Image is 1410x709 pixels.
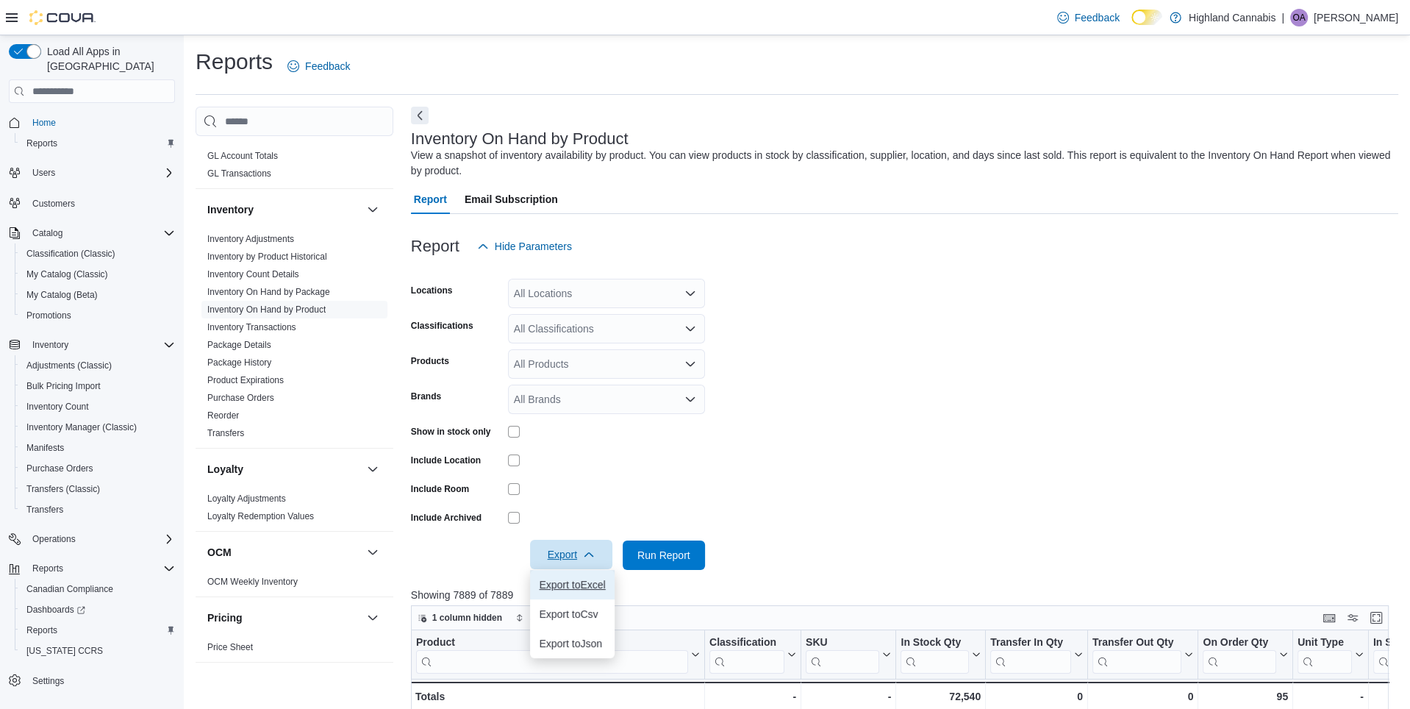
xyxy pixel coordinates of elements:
div: - [1298,688,1364,705]
span: Adjustments (Classic) [26,360,112,371]
div: Product [416,636,688,650]
label: Include Archived [411,512,482,524]
a: Reports [21,135,63,152]
span: Reports [26,624,57,636]
button: Hide Parameters [471,232,578,261]
button: Manifests [15,438,181,458]
span: Inventory On Hand by Product [207,304,326,316]
span: Bulk Pricing Import [26,380,101,392]
h3: Report [411,238,459,255]
h3: Inventory On Hand by Product [411,130,629,148]
span: Catalog [26,224,175,242]
div: Transfer Out Qty [1092,636,1181,650]
div: SKU [806,636,879,650]
div: OCM [196,573,393,596]
a: Inventory by Product Historical [207,252,327,262]
span: My Catalog (Beta) [21,286,175,304]
span: Product Expirations [207,374,284,386]
span: Inventory [26,336,175,354]
div: In Stock Qty [901,636,969,650]
a: Manifests [21,439,70,457]
label: Products [411,355,449,367]
button: Transfers [15,499,181,520]
a: Adjustments (Classic) [21,357,118,374]
span: Load All Apps in [GEOGRAPHIC_DATA] [41,44,175,74]
span: Customers [32,198,75,210]
span: Bulk Pricing Import [21,377,175,395]
span: 1 column hidden [432,612,502,624]
a: Inventory Count [21,398,95,416]
button: OCM [364,544,382,561]
button: Open list of options [684,358,696,370]
a: Home [26,114,62,132]
span: Purchase Orders [207,392,274,404]
span: Inventory Transactions [207,321,296,333]
button: Classification (Classic) [15,243,181,264]
button: Pricing [207,610,361,625]
span: Feedback [305,59,350,74]
p: Showing 7889 of 7889 [411,588,1398,602]
div: 95 [1203,688,1288,705]
button: Transfer In Qty [990,636,1083,674]
span: Promotions [26,310,71,321]
div: View a snapshot of inventory availability by product. You can view products in stock by classific... [411,148,1391,179]
span: Dashboards [26,604,85,616]
span: My Catalog (Classic) [21,266,175,283]
button: Loyalty [207,462,361,477]
span: Users [26,164,175,182]
button: SKU [806,636,891,674]
div: Unit Type [1298,636,1352,650]
button: Transfers (Classic) [15,479,181,499]
a: Reorder [207,410,239,421]
button: On Order Qty [1203,636,1288,674]
button: Operations [3,529,181,549]
span: Export to Excel [539,579,605,591]
a: Transfers (Classic) [21,480,106,498]
a: Transfers [21,501,69,519]
a: Dashboards [21,601,91,619]
button: Reports [15,620,181,641]
span: Reports [21,135,175,152]
button: Transfer Out Qty [1092,636,1193,674]
span: Email Subscription [465,185,558,214]
label: Locations [411,285,453,296]
div: - [806,688,891,705]
span: Export to Csv [539,608,605,620]
a: Purchase Orders [21,460,99,477]
button: Export toJson [530,629,614,658]
span: [US_STATE] CCRS [26,645,103,657]
img: Cova [29,10,96,25]
p: | [1281,9,1284,26]
span: Inventory On Hand by Package [207,286,330,298]
button: Inventory [364,201,382,218]
a: Product Expirations [207,375,284,385]
button: Display options [1344,609,1361,627]
button: Enter fullscreen [1367,609,1385,627]
a: My Catalog (Beta) [21,286,104,304]
h3: Inventory [207,202,254,217]
a: Inventory Count Details [207,269,299,279]
button: Promotions [15,305,181,326]
button: Users [26,164,61,182]
a: OCM Weekly Inventory [207,577,298,587]
button: Catalog [3,223,181,243]
div: In Stock Qty [901,636,969,674]
button: Loyalty [364,460,382,478]
div: Transfer In Qty [990,636,1071,650]
span: Home [26,113,175,132]
span: Customers [26,193,175,212]
span: Transfers (Classic) [26,483,100,495]
span: Canadian Compliance [21,580,175,598]
span: Inventory Adjustments [207,233,294,245]
label: Show in stock only [411,426,491,438]
button: Catalog [26,224,68,242]
a: Purchase Orders [207,393,274,403]
a: GL Transactions [207,168,271,179]
span: Classification (Classic) [21,245,175,263]
h3: Pricing [207,610,242,625]
button: Unit Type [1298,636,1364,674]
button: Open list of options [684,323,696,335]
h3: OCM [207,545,232,560]
h1: Reports [196,47,273,76]
div: Loyalty [196,490,393,531]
